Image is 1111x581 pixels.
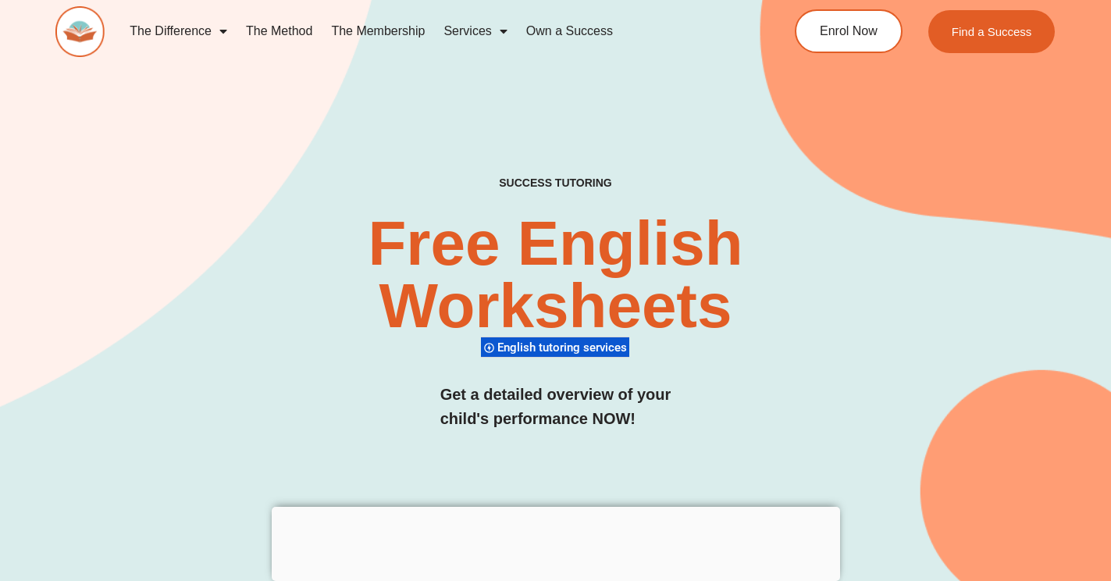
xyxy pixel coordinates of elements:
[272,507,840,577] iframe: Advertisement
[440,383,671,431] h3: Get a detailed overview of your child's performance NOW!
[497,340,632,355] span: English tutoring services
[120,13,237,49] a: The Difference
[237,13,322,49] a: The Method
[820,25,878,37] span: Enrol Now
[226,212,885,337] h2: Free English Worksheets​
[120,13,737,49] nav: Menu
[322,13,434,49] a: The Membership
[434,13,516,49] a: Services
[408,176,703,190] h4: SUCCESS TUTORING​
[517,13,622,49] a: Own a Success
[481,337,629,358] div: English tutoring services
[928,10,1056,53] a: Find a Success
[952,26,1032,37] span: Find a Success
[795,9,903,53] a: Enrol Now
